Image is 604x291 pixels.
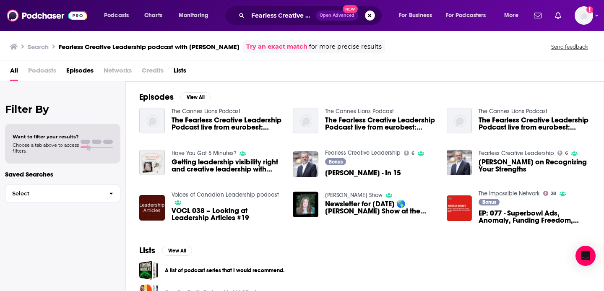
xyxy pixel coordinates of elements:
[248,9,316,22] input: Search podcasts, credits, & more...
[316,10,358,21] button: Open AdvancedNew
[172,191,279,198] a: Voices of Canadian Leadership podcast
[325,149,401,156] a: Fearless Creative Leadership
[565,151,568,155] span: 6
[139,92,211,102] a: EpisodesView All
[399,10,432,21] span: For Business
[325,108,394,115] a: The Cannes Lions Podcast
[180,92,211,102] button: View All
[549,43,591,50] button: Send feedback
[325,169,401,177] a: Charles Day - In 15
[404,151,414,156] a: 6
[172,158,283,173] a: Getting leadership visibility right and creative leadership with Charles Day
[479,158,590,173] a: Charles Day on Recognizing Your Strengths
[172,117,283,131] span: The Fearless Creative Leadership Podcast live from eurobest: [PERSON_NAME]
[172,150,236,157] a: Have You Got 5 Minutes?
[246,42,307,52] a: Try an exact match
[139,261,158,280] a: A list of podcast series that I would recommend.
[320,13,354,18] span: Open Advanced
[142,64,164,81] span: Credits
[552,8,565,23] a: Show notifications dropdown
[174,64,186,81] a: Lists
[172,108,240,115] a: The Cannes Lions Podcast
[5,170,120,178] p: Saved Searches
[28,64,56,81] span: Podcasts
[98,9,140,22] button: open menu
[233,6,390,25] div: Search podcasts, credits, & more...
[66,64,94,81] a: Episodes
[13,134,79,140] span: Want to filter your results?
[144,10,162,21] span: Charts
[139,245,192,256] a: ListsView All
[543,191,556,196] a: 28
[104,64,132,81] span: Networks
[139,195,165,221] img: VOCL 038 – Looking at Leadership Articles #19
[13,142,79,154] span: Choose a tab above to access filters.
[586,6,593,13] svg: Add a profile image
[28,43,49,51] h3: Search
[325,117,437,131] span: The Fearless Creative Leadership Podcast live from eurobest: [PERSON_NAME]
[482,200,496,205] span: Bonus
[309,42,382,52] span: for more precise results
[104,10,129,21] span: Podcasts
[7,8,87,23] img: Podchaser - Follow, Share and Rate Podcasts
[447,195,472,221] img: EP: 077 - Superbowl Ads, Anomaly, Funding Freedom, Story of Us And The Point Of No Return.
[172,158,283,173] span: Getting leadership visibility right and creative leadership with [PERSON_NAME]
[557,151,568,156] a: 6
[10,64,18,81] a: All
[139,245,155,256] h2: Lists
[575,6,593,25] img: User Profile
[139,9,167,22] a: Charts
[393,9,443,22] button: open menu
[479,210,590,224] a: EP: 077 - Superbowl Ads, Anomaly, Funding Freedom, Story of Us And The Point Of No Return.
[575,6,593,25] span: Logged in as danikarchmer
[329,159,343,164] span: Bonus
[325,200,437,215] span: Newsletter for [DATE] 🌎 [PERSON_NAME] Show at the Healthy Families Podcast
[446,10,486,21] span: For Podcasters
[498,9,529,22] button: open menu
[479,117,590,131] span: The Fearless Creative Leadership Podcast live from eurobest: [PERSON_NAME] [PERSON_NAME]
[447,150,472,175] img: Charles Day on Recognizing Your Strengths
[173,9,219,22] button: open menu
[162,246,192,256] button: View All
[293,108,318,133] img: The Fearless Creative Leadership Podcast live from eurobest: Kojo Marfo
[479,108,547,115] a: The Cannes Lions Podcast
[411,151,414,155] span: 6
[440,9,498,22] button: open menu
[172,117,283,131] a: The Fearless Creative Leadership Podcast live from eurobest: Ash Atalla
[165,266,284,275] a: A list of podcast series that I would recommend.
[59,43,240,51] h3: Fearless Creative Leadership podcast with [PERSON_NAME]
[479,117,590,131] a: The Fearless Creative Leadership Podcast live from eurobest: Laura Jordan Bambach
[531,8,545,23] a: Show notifications dropdown
[5,103,120,115] h2: Filter By
[504,10,518,21] span: More
[325,117,437,131] a: The Fearless Creative Leadership Podcast live from eurobest: Kojo Marfo
[479,158,590,173] span: [PERSON_NAME] on Recognizing Your Strengths
[575,6,593,25] button: Show profile menu
[479,190,540,197] a: The Impossible Network
[293,151,318,177] img: Charles Day - In 15
[551,192,556,195] span: 28
[325,200,437,215] a: Newsletter for Sunday July 20th, 2025 🌎 Jenny Hatch Show at the Healthy Families Podcast
[139,150,165,175] a: Getting leadership visibility right and creative leadership with Charles Day
[172,207,283,221] a: VOCL 038 – Looking at Leadership Articles #19
[139,108,165,133] img: The Fearless Creative Leadership Podcast live from eurobest: Ash Atalla
[343,5,358,13] span: New
[325,192,383,199] a: Jenny Hatch Show
[325,169,401,177] span: [PERSON_NAME] - In 15
[293,192,318,217] img: Newsletter for Sunday July 20th, 2025 🌎 Jenny Hatch Show at the Healthy Families Podcast
[5,191,102,196] span: Select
